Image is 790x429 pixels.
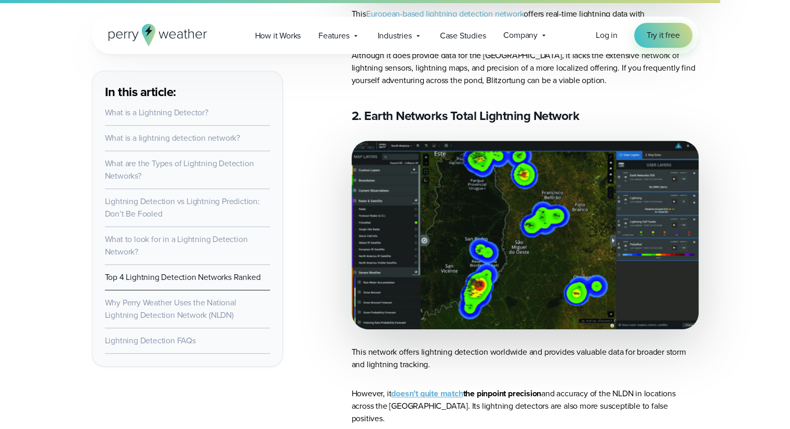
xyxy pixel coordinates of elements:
h3: 2. Earth Networks Total Lightning Network [352,108,699,124]
h3: In this article: [105,84,270,100]
a: What is a Lightning Detector? [105,106,208,118]
a: Top 4 Lightning Detection Networks Ranked [105,271,261,283]
p: Although it does provide data for the [GEOGRAPHIC_DATA], it lacks the extensive network of lightn... [352,49,699,87]
p: However, it and accuracy of the NLDN in locations across the [GEOGRAPHIC_DATA]. Its lightning det... [352,387,699,425]
a: Case Studies [431,25,495,46]
span: Log in [596,29,618,41]
span: How it Works [255,30,301,42]
strong: the pinpoint precision [463,387,542,399]
span: Case Studies [440,30,486,42]
img: Earth Networks lightning data [352,141,699,329]
p: This network offers lightning detection worldwide and provides valuable data for broader storm an... [352,346,699,371]
span: Company [503,29,538,42]
a: How it Works [246,25,310,46]
a: Lightning Detection FAQs [105,334,196,346]
span: Try it free [647,29,680,42]
a: Try it free [634,23,692,48]
a: Lightning Detection vs Lightning Prediction: Don’t Be Fooled [105,195,260,220]
a: Log in [596,29,618,42]
a: Why Perry Weather Uses the National Lightning Detection Network (NLDN) [105,297,236,321]
span: Features [318,30,349,42]
p: This offers real-time lightning data with precise . [352,8,699,33]
span: Industries [378,30,412,42]
a: What to look for in a Lightning Detection Network? [105,233,248,258]
a: What is a lightning detection network? [105,132,240,144]
a: What are the Types of Lightning Detection Networks? [105,157,254,182]
a: doesn’t quite match [391,387,463,399]
a: European-based lightning detection network [366,8,524,20]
